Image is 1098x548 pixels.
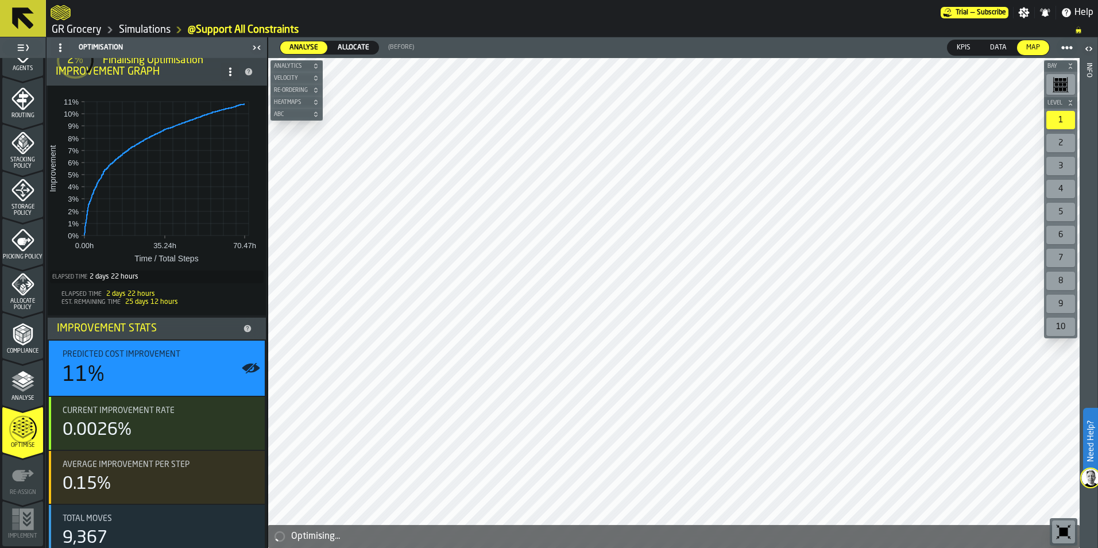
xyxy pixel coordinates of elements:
div: Total time elapsed since optimization started [50,271,264,283]
div: button-toolbar-undefined [1044,269,1077,292]
span: Routing [2,113,43,119]
span: Analyse [2,395,43,402]
li: menu Storage Policy [2,171,43,217]
label: button-toggle-Settings [1014,7,1034,18]
button: button- [270,60,323,72]
div: button-toolbar-undefined [1044,315,1077,338]
div: button-toolbar-undefined [1044,177,1077,200]
a: link-to-/wh/i/e451d98b-95f6-4604-91ff-c80219f9c36d/pricing/ [941,7,1008,18]
span: Map [1022,43,1045,53]
div: alert-Optimising... [268,525,1080,548]
div: button-toolbar-undefined [1044,246,1077,269]
label: button-toggle-Show on Map [242,341,260,396]
header: Info [1080,37,1097,548]
span: Level [1045,100,1065,106]
span: — [971,9,975,17]
a: link-to-/wh/i/e451d98b-95f6-4604-91ff-c80219f9c36d/simulations/a973be92-01b0-4517-8be4-09c5aeefd1d0 [188,24,299,36]
div: thumb [1017,40,1049,55]
text: 5% [68,171,79,179]
button: button- [270,84,323,96]
div: 10 [1046,318,1075,336]
span: Subscribe [977,9,1006,17]
div: stat-Current Improvement Rate [49,397,265,450]
div: Title [63,514,256,523]
div: button-toolbar-undefined [1044,155,1077,177]
label: button-switch-multi-KPIs [947,40,980,56]
div: 0.15% [63,474,111,495]
svg: Reset zoom and position [1054,523,1073,541]
div: 2 [1046,134,1075,152]
label: Elapsed Time [52,274,87,280]
label: button-toggle-Close me [249,41,265,55]
span: 2 [67,55,74,66]
text: Improvement [48,145,57,192]
div: Finalising Optimisation [103,54,238,67]
div: Menu Subscription [941,7,1008,18]
text: 1% [68,219,79,228]
label: button-switch-multi-Map [1016,40,1050,56]
li: menu Re-assign [2,454,43,500]
nav: Breadcrumb [51,23,1093,37]
span: Re-assign [2,489,43,496]
div: thumb [280,41,327,54]
span: Allocate Policy [2,298,43,311]
div: Title [63,350,256,359]
span: Elapsed Time [61,291,102,298]
span: Velocity [272,75,310,82]
span: Bay [1045,63,1065,70]
span: Analyse [285,43,323,53]
div: 7 [1046,249,1075,267]
button: button- [270,72,323,84]
li: menu Compliance [2,312,43,358]
span: % [74,55,83,66]
li: menu Routing [2,77,43,123]
div: button-toolbar-undefined [1050,518,1077,546]
label: button-switch-multi-Analyse [280,41,328,55]
span: Help [1074,6,1093,20]
div: stat-Predicted Cost Improvement [49,341,265,396]
text: 6% [68,159,79,167]
text: 11% [64,98,79,106]
a: link-to-/wh/i/e451d98b-95f6-4604-91ff-c80219f9c36d [52,24,102,36]
li: menu Analyse [2,360,43,406]
text: 10% [64,110,79,118]
div: button-toolbar-undefined [1044,223,1077,246]
span: Predicted Cost Improvement [63,350,180,359]
label: button-switch-multi-Data [980,40,1016,56]
span: Re-Ordering [272,87,310,94]
div: 4 [1046,180,1075,198]
div: thumb [981,40,1016,55]
li: menu Agents [2,30,43,76]
span: Est. Remaining Time [61,299,121,306]
text: 8% [68,134,79,143]
span: Agents [2,65,43,72]
span: ABC [272,111,310,118]
span: Compliance [2,348,43,354]
div: 5 [1046,203,1075,221]
li: menu Allocate Policy [2,265,43,311]
div: 1 [1046,111,1075,129]
span: Trial [956,9,968,17]
a: link-to-/wh/i/e451d98b-95f6-4604-91ff-c80219f9c36d [119,24,171,36]
text: 0% [68,231,79,240]
span: Implement [2,533,43,539]
div: button-toolbar-undefined [1044,132,1077,155]
button: button- [1044,97,1077,109]
li: menu Optimise [2,407,43,453]
text: 4% [68,183,79,191]
div: button-toolbar-undefined [1044,109,1077,132]
a: logo-header [270,523,335,546]
span: 2 days 22 hours [106,291,155,298]
text: 9% [68,122,79,130]
text: 0.00h [75,241,94,250]
div: 3 [1046,157,1075,175]
label: Need Help? [1084,409,1097,473]
text: 70.47h [233,241,256,250]
div: Improvement Stats [57,322,238,335]
div: 6 [1046,226,1075,244]
text: 35.24h [153,241,176,250]
span: (Before) [388,44,414,51]
div: Title [63,460,256,469]
span: Current Improvement Rate [63,406,175,415]
div: Title [63,406,256,415]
